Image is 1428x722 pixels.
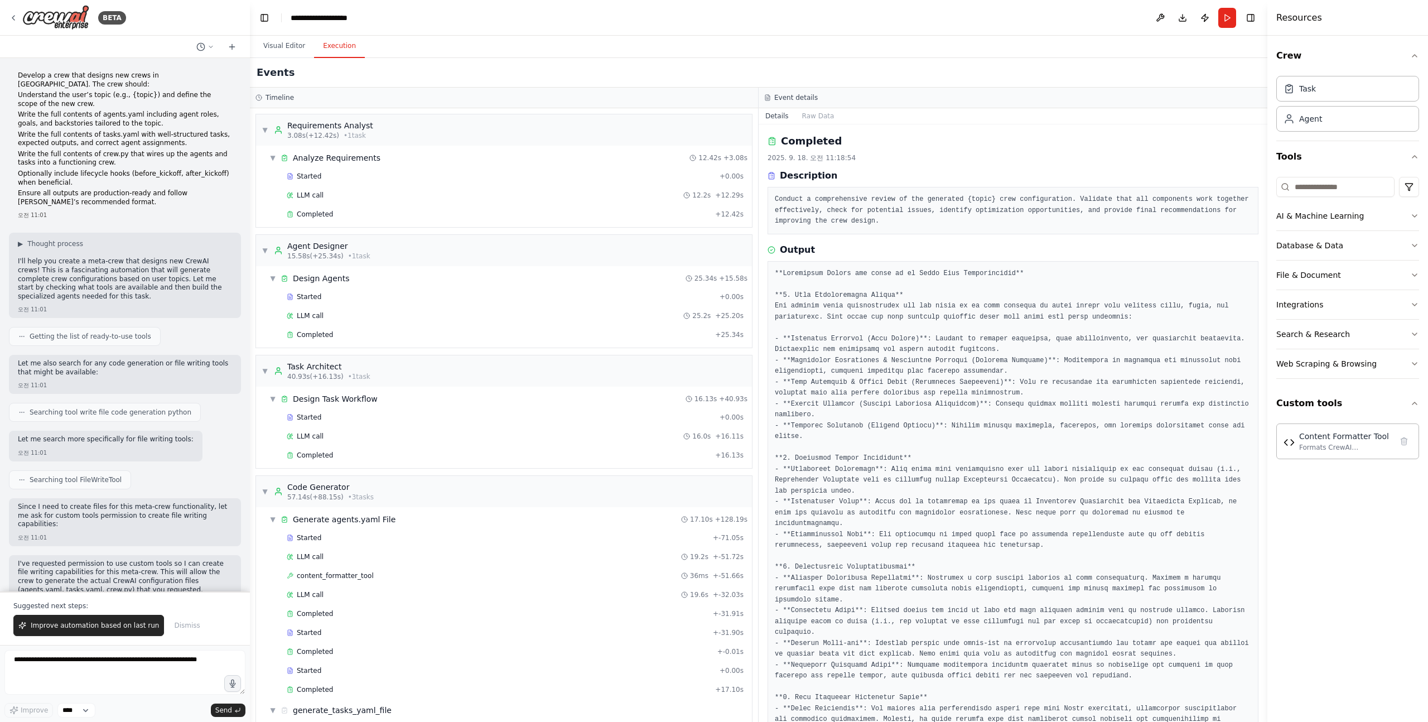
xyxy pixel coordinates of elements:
span: • 1 task [344,131,366,140]
span: Searching tool FileWriteTool [30,475,122,484]
span: LLM call [297,590,324,599]
span: + -31.91s [713,609,744,618]
p: Ensure all outputs are production-ready and follow [PERSON_NAME]’s recommended format. [18,189,232,206]
button: Dismiss [168,615,205,636]
span: 25.2s [692,311,711,320]
span: + 0.00s [720,172,744,181]
p: Since I need to create files for this meta-crew functionality, let me ask for custom tools permis... [18,503,232,529]
span: LLM call [297,552,324,561]
nav: breadcrumb [291,12,348,23]
span: 40.93s (+16.13s) [287,372,344,381]
span: + -51.72s [713,552,744,561]
span: Dismiss [174,621,200,630]
div: Task [1299,83,1316,94]
div: Code Generator [287,482,374,493]
button: Start a new chat [223,40,241,54]
button: File & Document [1276,261,1419,290]
p: Write the full contents of crew.py that wires up the agents and tasks into a functioning crew. [18,150,232,167]
div: Design Task Workflow [293,393,378,405]
span: + -32.03s [713,590,744,599]
div: 오전 11:01 [18,449,194,457]
p: I'll help you create a meta-crew that designs new CrewAI crews! This is a fascinating automation ... [18,257,232,301]
div: 오전 11:01 [18,211,232,219]
p: Let me search more specifically for file writing tools: [18,435,194,444]
button: ▶Thought process [18,239,83,248]
h3: Event details [774,93,818,102]
span: Completed [297,647,333,656]
span: 25.34s [694,274,717,283]
div: 오전 11:01 [18,305,232,314]
div: Crew [1276,71,1419,141]
span: 16.0s [692,432,711,441]
span: • 3 task s [348,493,374,502]
p: Understand the user’s topic (e.g., {topic}) and define the scope of the new crew. [18,91,232,108]
span: + 25.20s [715,311,744,320]
h4: Resources [1276,11,1322,25]
div: File & Document [1276,269,1341,281]
button: Visual Editor [254,35,314,58]
div: Agent [1299,113,1322,124]
span: Started [297,666,321,675]
span: ▼ [262,367,268,376]
span: Started [297,413,321,422]
div: generate_tasks_yaml_file [293,705,392,716]
span: ▼ [262,487,268,496]
span: + -31.90s [713,628,744,637]
p: Write the full contents of agents.yaml including agent roles, goals, and backstories tailored to ... [18,110,232,128]
div: Task Architect [287,361,370,372]
span: Completed [297,451,333,460]
h3: Description [780,169,837,182]
span: Started [297,533,321,542]
span: + 12.29s [715,191,744,200]
div: Database & Data [1276,240,1343,251]
img: Content Formatter Tool [1284,437,1295,448]
button: Details [759,108,795,124]
span: ▼ [269,515,276,524]
div: AI & Machine Learning [1276,210,1364,222]
p: I've requested permission to use custom tools so I can create file writing capabilities for this ... [18,560,232,594]
span: Started [297,292,321,301]
span: 19.2s [690,552,708,561]
p: Suggested next steps: [13,601,237,610]
span: + 0.00s [720,666,744,675]
button: Send [211,704,245,717]
button: Improve automation based on last run [13,615,164,636]
button: Integrations [1276,290,1419,319]
div: Search & Research [1276,329,1350,340]
pre: Conduct a comprehensive review of the generated {topic} crew configuration. Validate that all com... [775,194,1251,227]
div: 2025. 9. 18. 오전 11:18:54 [768,153,1258,162]
h3: Timeline [266,93,294,102]
span: + 0.00s [720,413,744,422]
span: Completed [297,330,333,339]
div: 오전 11:01 [18,381,232,389]
span: + 12.42s [715,210,744,219]
span: Started [297,628,321,637]
span: LLM call [297,311,324,320]
span: + 16.13s [715,451,744,460]
span: Improve automation based on last run [31,621,159,630]
button: Hide right sidebar [1243,10,1258,26]
span: 3.08s (+12.42s) [287,131,339,140]
span: 15.58s (+25.34s) [287,252,344,261]
span: ▼ [269,274,276,283]
button: Delete tool [1396,434,1412,449]
button: Database & Data [1276,231,1419,260]
span: Started [297,172,321,181]
span: + -51.66s [713,571,744,580]
span: Completed [297,210,333,219]
button: Execution [314,35,365,58]
p: Write the full contents of tasks.yaml with well-structured tasks, expected outputs, and correct a... [18,131,232,148]
div: 오전 11:01 [18,533,232,542]
span: ▼ [269,153,276,162]
div: Agent Designer [287,240,370,252]
h2: Completed [781,133,842,149]
span: Send [215,706,232,715]
span: 19.6s [690,590,708,599]
span: 12.2s [692,191,711,200]
button: Crew [1276,40,1419,71]
span: ▼ [269,394,276,403]
p: Develop a crew that designs new crews in [GEOGRAPHIC_DATA]. The crew should: [18,71,232,89]
button: Click to speak your automation idea [224,675,241,692]
span: Searching tool write file code generation python [30,408,191,417]
span: LLM call [297,191,324,200]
